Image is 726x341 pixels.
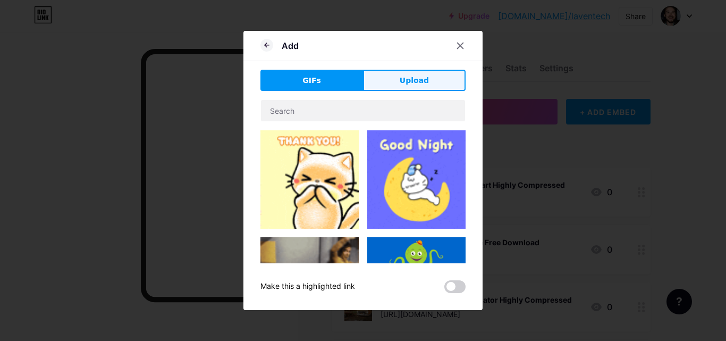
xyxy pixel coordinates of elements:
img: Gihpy [260,130,359,229]
span: GIFs [302,75,321,86]
button: Upload [363,70,466,91]
input: Search [261,100,465,121]
div: Make this a highlighted link [260,280,355,293]
img: Gihpy [367,130,466,229]
button: GIFs [260,70,363,91]
span: Upload [400,75,429,86]
div: Add [282,39,299,52]
img: Gihpy [367,237,466,316]
img: Gihpy [260,237,359,311]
